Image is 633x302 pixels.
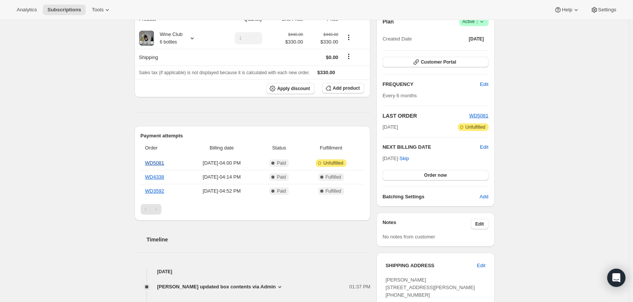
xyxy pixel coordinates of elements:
span: Customer Portal [421,59,456,65]
div: Wine Club [154,31,183,46]
span: | [476,19,478,25]
span: 01:37 PM [349,283,371,291]
h6: Batching Settings [382,193,479,201]
span: [DATE] · 04:52 PM [187,187,256,195]
button: Subscriptions [43,5,86,15]
span: Paid [277,188,286,194]
span: [DATE] · 04:14 PM [187,173,256,181]
button: Skip [395,153,414,165]
h2: FREQUENCY [382,81,480,88]
h2: Payment attempts [141,132,365,140]
span: Edit [475,221,484,227]
span: Paid [277,174,286,180]
a: WD5081 [145,160,165,166]
h3: SHIPPING ADDRESS [385,262,477,269]
span: Status [260,144,298,152]
span: Settings [598,7,616,13]
button: Edit [472,260,490,272]
small: $440.00 [323,32,338,37]
h2: Timeline [147,236,371,243]
nav: Pagination [141,204,365,215]
img: product img [139,31,154,46]
span: $330.00 [317,70,335,75]
span: Paid [277,160,286,166]
span: Every 6 months [382,93,417,98]
span: $0.00 [326,54,338,60]
button: Edit [471,219,489,229]
button: Help [550,5,584,15]
span: Active [462,18,486,25]
span: Subscriptions [47,7,81,13]
h3: Notes [382,219,471,229]
span: Unfulfilled [465,124,486,130]
button: [DATE] [464,34,489,44]
span: Apply discount [277,86,310,92]
span: Add product [333,85,360,91]
button: Shipping actions [343,52,355,61]
a: WD4338 [145,174,165,180]
h2: NEXT BILLING DATE [382,143,480,151]
span: Billing date [187,144,256,152]
h2: LAST ORDER [382,112,469,120]
a: WD5081 [469,113,489,118]
th: Order [141,140,185,156]
button: Settings [586,5,621,15]
button: [PERSON_NAME] updated box contents via Admin [157,283,284,291]
small: 6 bottles [160,39,177,45]
span: $330.00 [307,38,338,46]
span: $330.00 [285,38,303,46]
button: Add [475,191,493,203]
th: Shipping [135,49,214,65]
button: Edit [475,78,493,90]
span: Fulfilled [326,188,341,194]
button: Customer Portal [382,57,488,67]
span: Created Date [382,35,412,43]
span: Skip [400,155,409,162]
a: WD3592 [145,188,165,194]
button: Add product [322,83,364,93]
span: [DATE] · 04:00 PM [187,159,256,167]
small: $440.00 [288,32,303,37]
h2: Plan [382,18,394,25]
button: WD5081 [469,112,489,120]
span: [PERSON_NAME] [STREET_ADDRESS][PERSON_NAME] [PHONE_NUMBER] [385,277,475,298]
span: Analytics [17,7,37,13]
span: Help [562,7,572,13]
button: Tools [87,5,116,15]
span: [DATE] [469,36,484,42]
span: [PERSON_NAME] updated box contents via Admin [157,283,276,291]
span: Sales tax (if applicable) is not displayed because it is calculated with each new order. [139,70,310,75]
button: Product actions [343,33,355,42]
span: Fulfilled [326,174,341,180]
span: [DATE] [382,123,398,131]
div: Open Intercom Messenger [607,269,625,287]
span: Fulfillment [302,144,360,152]
button: Order now [382,170,488,181]
span: Order now [424,172,447,178]
span: Unfulfilled [323,160,343,166]
button: Analytics [12,5,41,15]
button: Edit [480,143,488,151]
h4: [DATE] [135,268,371,276]
button: Apply discount [266,83,315,94]
span: [DATE] · [382,156,409,161]
span: No notes from customer [382,234,435,240]
span: Edit [477,262,485,269]
span: Tools [92,7,103,13]
span: Edit [480,81,488,88]
span: Add [479,193,488,201]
